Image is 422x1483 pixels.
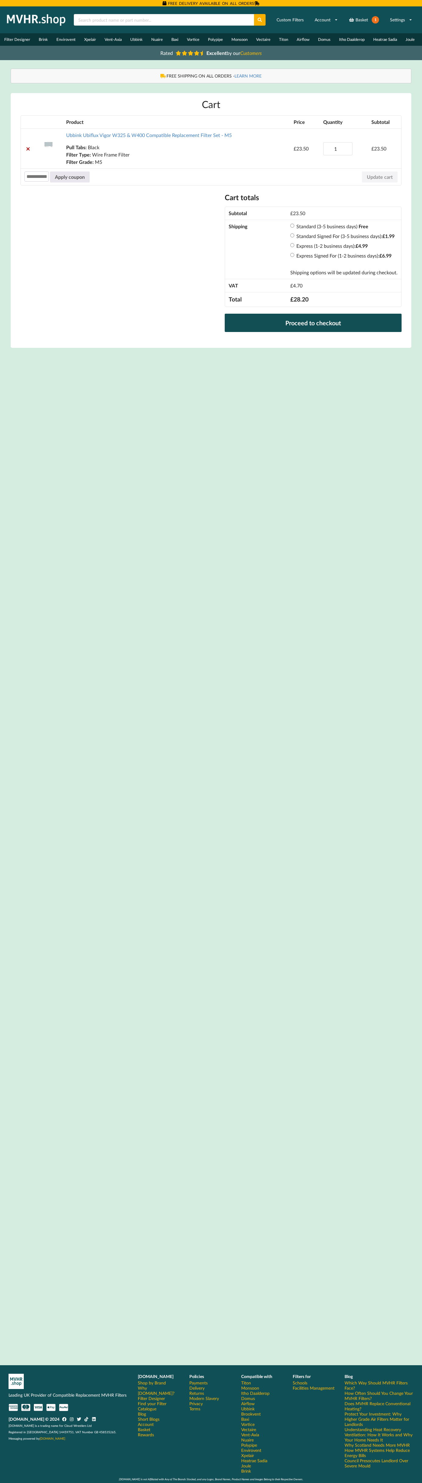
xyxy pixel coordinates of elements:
a: Why Scotland Needs More MVHR [345,1442,410,1448]
a: Nuaire [147,33,167,46]
a: Facilities Management [293,1385,334,1391]
a: Brookvent [241,1411,261,1416]
a: Schools [293,1380,307,1385]
bdi: 6.99 [379,253,392,258]
a: How Often Should You Change Your MVHR Filters? [345,1391,413,1401]
h1: Cart [20,98,402,110]
th: Subtotal [368,116,402,128]
a: Ubbink Ubiflux Vigor W325 & W400 Compatible Replacement Filter Set - M5 [66,132,232,138]
span: by our [206,50,262,56]
a: Envirovent [52,33,80,46]
button: Update cart [362,171,398,182]
a: Catalogue [138,1406,156,1411]
label: Express (1-2 business days): [296,243,368,249]
a: Rated Excellentby ourCustomers [156,48,266,58]
span: £ [294,146,296,151]
a: Vectaire [252,33,275,46]
a: Does MVHR Replace Conventional Heating? [345,1401,413,1411]
a: Protect Your Investment: Why Higher Grade Air Filters Matter for Landlords [345,1411,413,1427]
b: Filters for [293,1374,311,1379]
a: Terms [189,1406,200,1411]
a: Remove Ubbink Ubiflux Vigor W325 & W400 Compatible Replacement Filter Set - M5 from cart [24,145,32,152]
span: 4.70 [290,283,302,288]
a: Monsoon [227,33,252,46]
b: Excellent [206,50,227,56]
a: Heatrae Sadia [369,33,401,46]
a: Vortice [183,33,204,46]
th: VAT [225,279,287,292]
p: Shipping options will be updated during checkout. [290,269,398,276]
label: Standard Signed For (3-5 business days): [296,233,395,239]
a: Privacy [189,1401,203,1406]
span: Rated [160,50,173,56]
div: FREE SHIPPING ON ALL ORDERS - [17,73,405,79]
input: Search product name or part number... [74,14,254,26]
bdi: 4.99 [356,243,368,249]
b: Compatible with [241,1374,272,1379]
a: Itho Daalderop [335,33,369,46]
h2: Cart totals [225,193,402,202]
a: Vectaire [241,1427,256,1432]
span: £ [356,243,358,249]
a: Account [311,14,342,25]
span: £ [371,146,374,151]
a: Polypipe [204,33,227,46]
p: Leading UK Provider of Compatible Replacement MVHR Filters [9,1392,129,1398]
a: Council Presocutes Landlord Over Severe Mould [345,1458,413,1468]
dt: Filter Grade: [66,158,94,166]
span: Registered in [GEOGRAPHIC_DATA] 14459751. VAT Number GB 458535265. [9,1430,116,1434]
a: Brink [241,1468,251,1474]
a: Returns [189,1391,204,1396]
img: mvhr-inverted.png [9,1374,24,1389]
b: Policies [189,1374,204,1379]
b: [DOMAIN_NAME] [138,1374,173,1379]
a: Filter Designer [138,1396,165,1401]
div: [DOMAIN_NAME] is not Affiliated with Any of The Brands Stocked, and any Logos, Brand Names, Produ... [9,1478,413,1481]
a: LEARN MORE [234,73,262,78]
b: Blog [345,1374,353,1379]
span: £ [290,210,293,216]
a: Xpelair [80,33,100,46]
a: Payments [189,1380,208,1385]
dt: Filter Type: [66,151,91,158]
bdi: 23.50 [290,210,305,216]
span: [DOMAIN_NAME] is a trading name for Cloud Wrestlers Ltd [9,1424,92,1427]
a: Which Way Should MVHR Filters Face? [345,1380,413,1391]
a: Settings [386,14,416,25]
a: Polypipe [241,1442,257,1448]
a: Ubbink [126,33,147,46]
label: Standard (3-5 business days) [296,223,357,229]
a: Shop by Brand [138,1380,166,1385]
b: [DOMAIN_NAME] © 2024 [9,1416,59,1422]
bdi: 28.20 [290,296,309,303]
a: Brink [34,33,52,46]
a: Custom Filters [273,14,308,25]
th: Shipping [225,220,287,279]
a: [DOMAIN_NAME] [40,1437,65,1440]
a: Baxi [167,33,183,46]
a: Understanding Heat Recovery Ventilation: How It Works and Why Your Home Needs It [345,1427,413,1442]
a: Joule [241,1463,251,1468]
a: Domus [241,1396,255,1401]
a: Joule [401,33,419,46]
a: Titon [275,33,292,46]
th: Price [290,116,319,128]
span: £ [382,233,385,239]
a: Airflow [292,33,314,46]
p: Wire Frame Filter [66,151,287,158]
a: Nuaire [241,1437,254,1442]
input: Product quantity [323,142,352,155]
th: Product [63,116,290,128]
a: Short Blogs [138,1416,159,1422]
span: 1 [372,16,379,23]
a: Basket1 [345,13,383,27]
a: Find your Filter [138,1401,166,1406]
label: Express Signed For (1-2 business days): [296,253,392,258]
a: Why [DOMAIN_NAME]? [138,1385,181,1396]
a: Delivery [189,1385,205,1391]
a: Basket [138,1427,150,1432]
a: How MVHR Systems Help Reduce Energy Bills [345,1448,413,1458]
img: mvhr.shop.png [4,12,68,27]
a: Monsoon [241,1385,259,1391]
a: Ubbink [241,1406,255,1411]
